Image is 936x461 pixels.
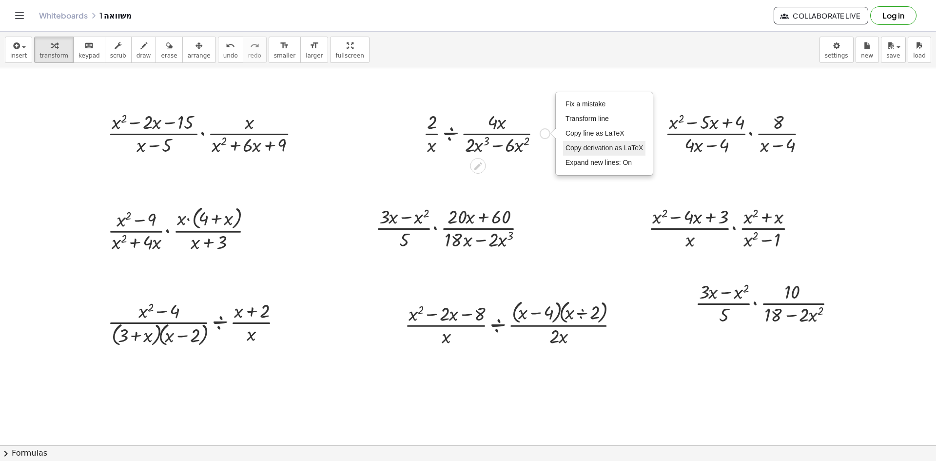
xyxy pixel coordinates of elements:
[182,37,216,63] button: arrange
[280,40,289,52] i: format_size
[226,40,235,52] i: undo
[819,37,854,63] button: settings
[306,52,323,59] span: larger
[300,37,328,63] button: format_sizelarger
[335,52,364,59] span: fullscreen
[78,52,100,59] span: keypad
[565,115,609,122] span: Transform line
[110,52,126,59] span: scrub
[886,52,900,59] span: save
[881,37,906,63] button: save
[269,37,301,63] button: format_sizesmaller
[908,37,931,63] button: load
[565,129,624,137] span: Copy line as LaTeX
[565,100,605,108] span: Fix a mistake
[10,52,27,59] span: insert
[310,40,319,52] i: format_size
[825,52,848,59] span: settings
[565,144,643,152] span: Copy derivation as LaTeX
[12,8,27,23] button: Toggle navigation
[223,52,238,59] span: undo
[161,52,177,59] span: erase
[243,37,267,63] button: redoredo
[39,11,88,20] a: Whiteboards
[39,52,68,59] span: transform
[774,7,868,24] button: Collaborate Live
[218,37,243,63] button: undoundo
[913,52,926,59] span: load
[105,37,132,63] button: scrub
[156,37,182,63] button: erase
[470,158,486,174] div: Edit math
[856,37,879,63] button: new
[274,52,295,59] span: smaller
[565,159,632,166] span: Expand new lines: On
[84,40,94,52] i: keyboard
[136,52,151,59] span: draw
[73,37,105,63] button: keyboardkeypad
[861,52,873,59] span: new
[248,52,261,59] span: redo
[131,37,156,63] button: draw
[250,40,259,52] i: redo
[782,11,860,20] span: Collaborate Live
[330,37,369,63] button: fullscreen
[34,37,74,63] button: transform
[870,6,916,25] button: Log in
[5,37,32,63] button: insert
[188,52,211,59] span: arrange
